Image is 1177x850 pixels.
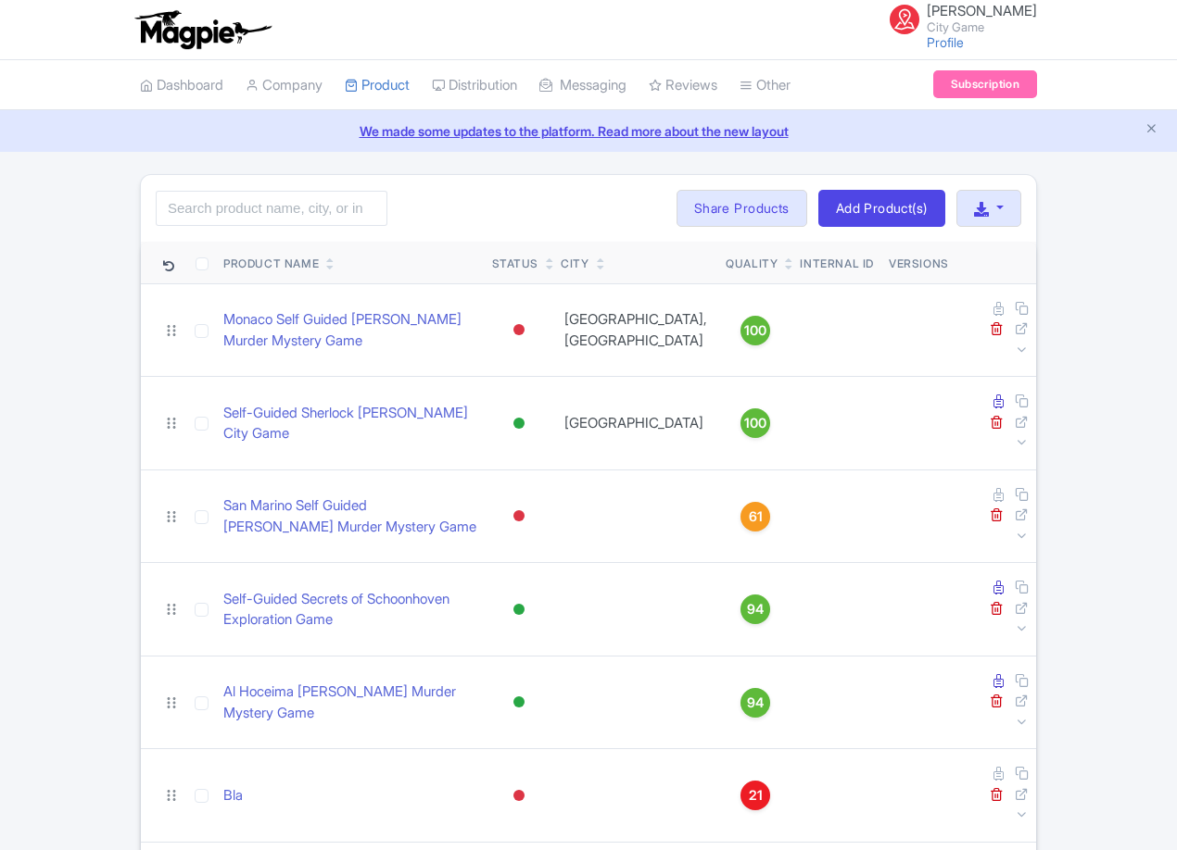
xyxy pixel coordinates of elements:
a: Self-Guided Secrets of Schoonhoven Exploration Game [223,589,477,631]
a: San Marino Self Guided [PERSON_NAME] Murder Mystery Game [223,495,477,537]
span: 100 [744,320,766,341]
a: Bla [223,785,243,806]
a: Reviews [649,60,717,111]
td: [GEOGRAPHIC_DATA], [GEOGRAPHIC_DATA] [553,283,718,377]
span: 100 [744,413,766,433]
a: Company [246,60,323,111]
a: Product [345,60,410,111]
span: [PERSON_NAME] [927,2,1037,19]
div: Inactive [510,503,528,530]
td: [GEOGRAPHIC_DATA] [553,377,718,470]
img: logo-ab69f6fb50320c5b225c76a69d11143b.png [131,9,274,50]
a: Profile [927,34,964,50]
input: Search product name, city, or interal id [156,191,387,226]
a: Add Product(s) [818,190,945,227]
a: Monaco Self Guided [PERSON_NAME] Murder Mystery Game [223,309,477,351]
a: 61 [726,502,785,531]
a: 21 [726,781,785,810]
button: Close announcement [1145,119,1158,141]
a: Other [740,60,791,111]
img: uu0thdcdyxwtjizrn0iy.png [890,5,919,34]
a: Subscription [933,70,1037,98]
span: 21 [749,785,763,806]
span: 94 [747,599,764,619]
a: Share Products [677,190,807,227]
div: Status [492,256,539,272]
a: 94 [726,688,785,718]
a: 100 [726,408,785,438]
div: Active [510,596,528,623]
a: We made some updates to the platform. Read more about the new layout [11,121,1166,141]
a: Dashboard [140,60,223,111]
span: 94 [747,693,764,713]
a: 100 [726,316,785,345]
a: Self-Guided Sherlock [PERSON_NAME] City Game [223,403,477,444]
div: Inactive [510,782,528,809]
div: Inactive [510,317,528,344]
a: Al Hoceima [PERSON_NAME] Murder Mystery Game [223,681,477,723]
a: [PERSON_NAME] City Game [879,4,1037,33]
div: Active [510,410,528,437]
small: City Game [927,21,1037,33]
th: Versions [881,242,956,284]
div: Active [510,689,528,716]
div: Product Name [223,256,319,272]
div: City [561,256,588,272]
th: Internal ID [792,242,881,284]
a: Messaging [539,60,626,111]
a: 94 [726,594,785,624]
a: Distribution [432,60,517,111]
div: Quality [726,256,778,272]
span: 61 [749,506,763,527]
